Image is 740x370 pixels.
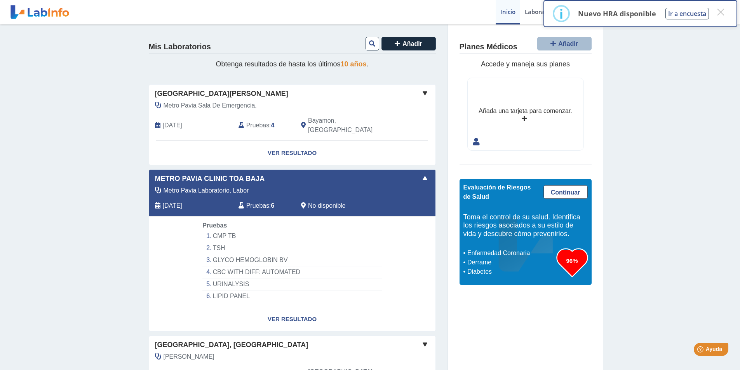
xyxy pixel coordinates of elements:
li: TSH [202,242,381,254]
p: Nuevo HRA disponible [578,9,656,18]
span: [GEOGRAPHIC_DATA][PERSON_NAME] [155,89,288,99]
span: Pruebas [246,201,269,210]
span: 2025-09-27 [163,121,182,130]
h4: Mis Laboratorios [149,42,211,52]
span: 10 años [341,60,367,68]
div: i [559,7,563,21]
span: Metro Pavia Sala De Emergencia, [164,101,257,110]
div: Añada una tarjeta para comenzar. [479,106,572,116]
b: 6 [271,202,275,209]
li: Derrame [465,258,557,267]
li: Enfermedad Coronaria [465,248,557,258]
li: Diabetes [465,267,557,276]
a: Ver Resultado [149,307,435,332]
span: Evaluación de Riesgos de Salud [463,184,531,200]
span: Accede y maneja sus planes [481,60,570,68]
span: Continuar [551,189,580,196]
span: Añadir [402,40,422,47]
span: 2025-06-23 [163,201,182,210]
span: Metro Pavia Clinic Toa Baja [155,174,265,184]
button: Añadir [537,37,592,50]
span: Bayamon, PR [308,116,394,135]
iframe: Help widget launcher [671,340,731,361]
button: Ir a encuesta [665,8,709,19]
div: : [233,201,295,210]
button: Añadir [381,37,436,50]
button: Close this dialog [714,5,728,19]
span: No disponible [308,201,346,210]
a: Ver Resultado [149,141,435,165]
span: Pruebas [246,121,269,130]
li: LIPID PANEL [202,290,381,302]
span: Metro Pavia Laboratorio, Labor [164,186,249,195]
h4: Planes Médicos [460,42,517,52]
h5: Toma el control de su salud. Identifica los riesgos asociados a su estilo de vida y descubre cómo... [463,213,588,238]
li: CBC WITH DIFF: AUTOMATED [202,266,381,278]
h3: 96% [557,256,588,266]
span: Añadir [558,40,578,47]
span: [GEOGRAPHIC_DATA], [GEOGRAPHIC_DATA] [155,340,308,350]
a: Continuar [543,185,588,199]
span: Obtenga resultados de hasta los últimos . [216,60,368,68]
span: Delgado Cifuentes, Aura [164,352,214,361]
b: 4 [271,122,275,129]
li: CMP TB [202,230,381,242]
li: URINALYSIS [202,278,381,290]
div: : [233,116,295,135]
span: Pruebas [202,222,227,229]
li: GLYCO HEMOGLOBIN BV [202,254,381,266]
